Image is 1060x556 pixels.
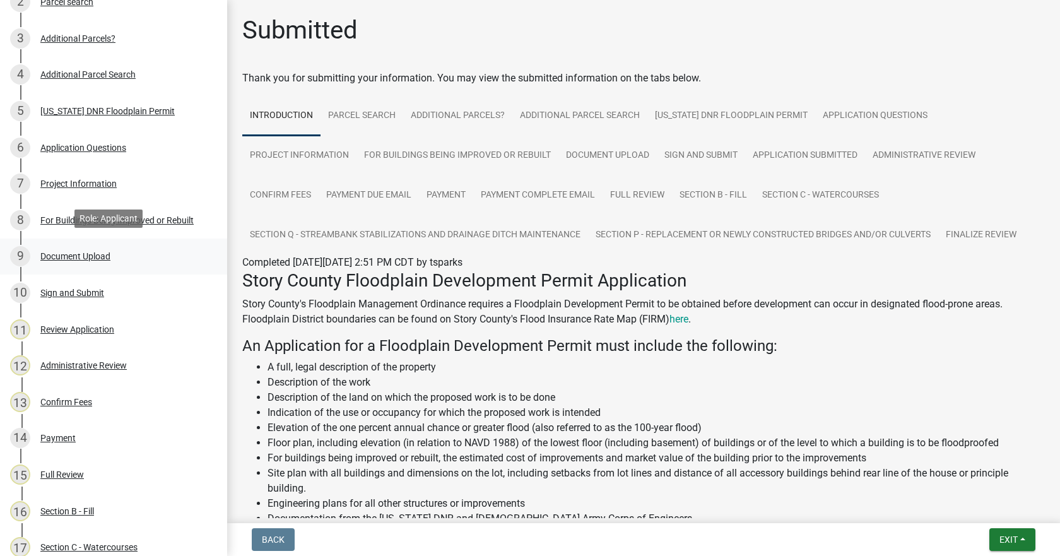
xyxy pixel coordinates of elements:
h3: Story County Floodplain Development Permit Application [242,270,1045,292]
div: 8 [10,210,30,230]
div: 3 [10,28,30,49]
li: A full, legal description of the property [268,360,1045,375]
div: 10 [10,283,30,303]
div: Thank you for submitting your information. You may view the submitted information on the tabs below. [242,71,1045,86]
button: Back [252,528,295,551]
li: Description of the land on which the proposed work is to be done [268,390,1045,405]
a: Section C - Watercourses [755,175,886,216]
span: Back [262,535,285,545]
a: For Buildings Being Improved or Rebuilt [356,136,558,176]
div: 15 [10,464,30,485]
a: Parcel search [321,96,403,136]
a: Document Upload [558,136,657,176]
div: 9 [10,246,30,266]
a: [US_STATE] DNR Floodplain Permit [647,96,815,136]
div: Role: Applicant [74,210,143,228]
li: Indication of the use or occupancy for which the proposed work is intended [268,405,1045,420]
div: Additional Parcel Search [40,70,136,79]
a: here [669,313,688,325]
div: Project Information [40,179,117,188]
div: For Buildings Being Improved or Rebuilt [40,216,194,225]
h4: An Application for a Floodplain Development Permit must include the following: [242,337,1045,355]
div: 5 [10,101,30,121]
a: Application Submitted [745,136,865,176]
div: Additional Parcels? [40,34,115,43]
div: 4 [10,64,30,85]
div: Payment [40,434,76,442]
button: Exit [989,528,1035,551]
div: Document Upload [40,252,110,261]
span: Exit [999,535,1018,545]
li: Site plan with all buildings and dimensions on the lot, including setbacks from lot lines and dis... [268,466,1045,496]
a: Confirm Fees [242,175,319,216]
a: Payment Due Email [319,175,419,216]
a: Additional Parcels? [403,96,512,136]
a: Introduction [242,96,321,136]
li: Engineering plans for all other structures or improvements [268,496,1045,511]
a: Section B - Fill [672,175,755,216]
div: Application Questions [40,143,126,152]
div: Confirm Fees [40,398,92,406]
a: Application Questions [815,96,935,136]
a: Administrative Review [865,136,983,176]
div: Administrative Review [40,361,127,370]
div: 14 [10,428,30,448]
p: Story County's Floodplain Management Ordinance requires a Floodplain Development Permit to be obt... [242,297,1045,327]
div: 16 [10,501,30,521]
a: Additional Parcel Search [512,96,647,136]
h1: Submitted [242,15,358,45]
div: Review Application [40,325,114,334]
span: Completed [DATE][DATE] 2:51 PM CDT by tsparks [242,256,462,268]
div: Section B - Fill [40,507,94,516]
a: Project Information [242,136,356,176]
div: 12 [10,355,30,376]
a: Finalize Review [938,215,1024,256]
a: Full Review [603,175,672,216]
li: Floor plan, including elevation (in relation to NAVD 1988) of the lowest floor (including basemen... [268,435,1045,451]
a: Sign and Submit [657,136,745,176]
a: Section P - Replacement or Newly Constructed Bridges and/or Culverts [588,215,938,256]
div: Full Review [40,470,84,479]
div: [US_STATE] DNR Floodplain Permit [40,107,175,115]
a: Payment Complete Email [473,175,603,216]
li: For buildings being improved or rebuilt, the estimated cost of improvements and market value of t... [268,451,1045,466]
div: 7 [10,174,30,194]
li: Description of the work [268,375,1045,390]
div: 6 [10,138,30,158]
div: 11 [10,319,30,340]
div: 13 [10,392,30,412]
a: Section Q - Streambank Stabilizations and Drainage Ditch Maintenance [242,215,588,256]
div: Section C - Watercourses [40,543,138,552]
li: Documentation from the [US_STATE] DNR and [DEMOGRAPHIC_DATA] Army Corps of Engineers [268,511,1045,526]
a: Payment [419,175,473,216]
li: Elevation of the one percent annual chance or greater flood (also referred to as the 100-year flood) [268,420,1045,435]
div: Sign and Submit [40,288,104,297]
